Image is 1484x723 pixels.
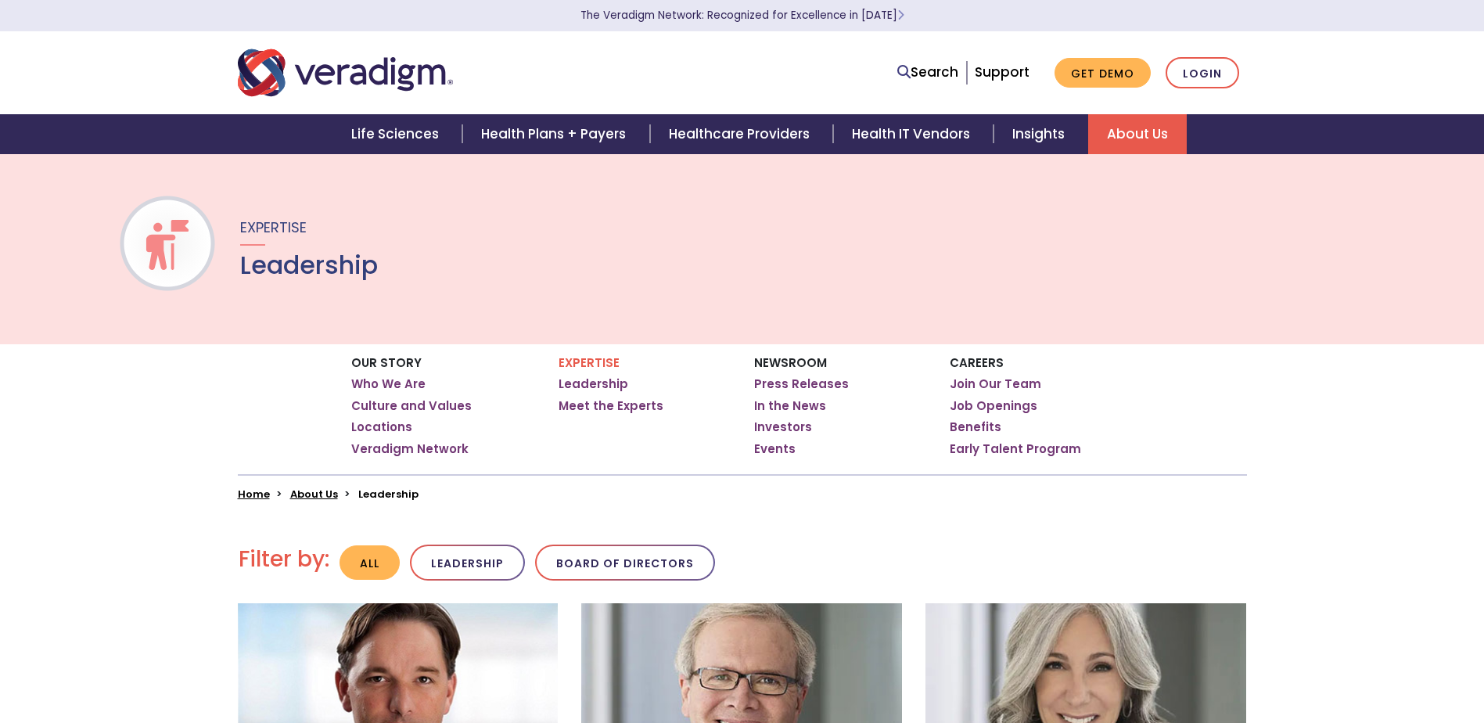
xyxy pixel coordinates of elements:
[975,63,1029,81] a: Support
[240,250,378,280] h1: Leadership
[950,419,1001,435] a: Benefits
[897,8,904,23] span: Learn More
[410,545,525,581] button: Leadership
[754,398,826,414] a: In the News
[833,114,994,154] a: Health IT Vendors
[351,419,412,435] a: Locations
[950,376,1041,392] a: Join Our Team
[351,376,426,392] a: Who We Are
[238,47,453,99] img: Veradigm logo
[238,487,270,502] a: Home
[559,398,663,414] a: Meet the Experts
[535,545,715,581] button: Board of Directors
[462,114,649,154] a: Health Plans + Payers
[559,376,628,392] a: Leadership
[1055,58,1151,88] a: Get Demo
[332,114,462,154] a: Life Sciences
[754,419,812,435] a: Investors
[239,546,329,573] h2: Filter by:
[580,8,904,23] a: The Veradigm Network: Recognized for Excellence in [DATE]Learn More
[290,487,338,502] a: About Us
[351,441,469,457] a: Veradigm Network
[1166,57,1239,89] a: Login
[340,545,400,581] button: All
[994,114,1088,154] a: Insights
[754,376,849,392] a: Press Releases
[950,441,1081,457] a: Early Talent Program
[351,398,472,414] a: Culture and Values
[650,114,833,154] a: Healthcare Providers
[240,218,307,237] span: Expertise
[754,441,796,457] a: Events
[897,62,958,83] a: Search
[1088,114,1187,154] a: About Us
[950,398,1037,414] a: Job Openings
